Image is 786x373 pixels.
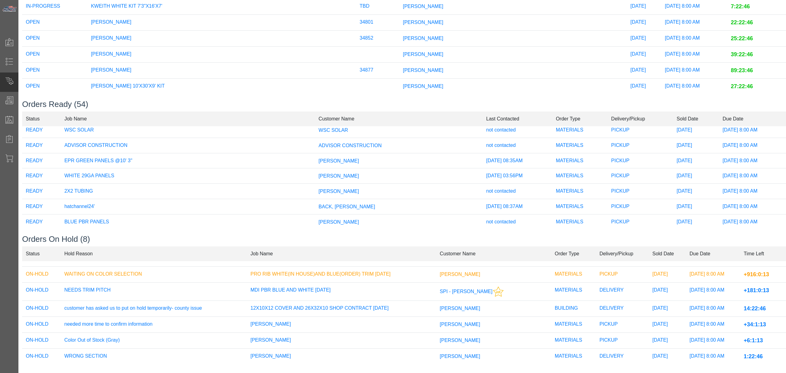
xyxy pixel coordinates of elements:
td: MATERIALS [552,168,607,184]
td: WRONG SECTION [61,349,247,365]
td: ON-HOLD [22,349,61,365]
span: [PERSON_NAME] [440,338,480,343]
span: 14:22:46 [744,305,766,312]
td: EPR GREEN PANELS @10' 3" [61,153,315,168]
td: DELIVERY [596,283,648,301]
td: MATERIALS [551,317,596,333]
td: MATERIALS [552,184,607,199]
td: [DATE] 08:35AM [483,153,552,168]
td: [DATE] [673,168,719,184]
td: [DATE] 8:00 AM [719,199,786,214]
td: [DATE] [673,199,719,214]
td: ON-HOLD [22,317,61,333]
span: [PERSON_NAME] [319,189,359,194]
td: PICKUP [596,267,648,283]
h3: Orders Ready (54) [22,100,786,109]
td: MATERIALS [552,199,607,214]
span: [PERSON_NAME] [403,68,443,73]
td: DELIVERY [596,301,648,317]
td: Customer Name [315,111,483,126]
td: PRO RIB WHITE(IN HOUSE)AND BLUE(ORDER) TRIM [DATE] [247,267,436,283]
td: [DATE] [627,47,661,63]
span: [PERSON_NAME] [440,272,480,277]
td: [DATE] [673,138,719,153]
td: 34877 [356,63,399,79]
td: [DATE] [649,267,686,283]
td: [DATE] 8:00 AM [661,15,727,31]
td: Job Name [61,111,315,126]
td: ON-HOLD [22,283,61,301]
td: hatchannel24' [61,199,315,214]
td: [DATE] [673,153,719,168]
td: [DATE] 8:00 AM [719,184,786,199]
td: MATERIALS [552,138,607,153]
td: MATERIALS [551,333,596,349]
td: READY [22,168,61,184]
td: OPEN [22,63,87,79]
td: [DATE] 8:00 AM [719,168,786,184]
span: +181:0:13 [744,287,769,293]
td: Job Name [247,246,436,261]
td: [PERSON_NAME] [247,349,436,365]
img: Metals Direct Inc Logo [2,6,17,12]
td: [DATE] [649,283,686,301]
td: PICKUP [608,214,673,229]
span: 1:22:46 [744,353,763,359]
td: [DATE] 8:00 AM [719,138,786,153]
td: [PERSON_NAME] [87,31,356,47]
td: [DATE] [627,31,661,47]
td: READY [22,153,61,168]
td: NEEDS TRIM PITCH [61,283,247,301]
td: DELIVERY [596,349,648,365]
span: [PERSON_NAME] [403,36,443,41]
td: [DATE] [649,317,686,333]
span: +916:0:13 [744,271,769,277]
td: not contacted [483,138,552,153]
td: [DATE] 8:00 AM [719,153,786,168]
td: PICKUP [596,317,648,333]
td: Order Type [551,246,596,261]
td: [PERSON_NAME] [87,63,356,79]
span: [PERSON_NAME] [440,306,480,311]
td: [DATE] 8:00 AM [686,317,740,333]
td: [DATE] 8:00 AM [661,31,727,47]
td: Delivery/Pickup [608,111,673,126]
span: +6:1:13 [744,337,763,344]
td: PICKUP [608,138,673,153]
td: [DATE] 03:56PM [483,168,552,184]
span: 7:22:46 [731,3,750,10]
td: [DATE] [627,15,661,31]
td: MATERIALS [552,214,607,229]
span: [PERSON_NAME] [440,322,480,327]
td: [DATE] 08:37AM [483,199,552,214]
td: not contacted [483,184,552,199]
td: Sold Date [673,111,719,126]
span: BACK, [PERSON_NAME] [319,204,375,209]
td: Due Date [719,111,786,126]
span: 39:22:46 [731,51,753,57]
td: MATERIALS [551,267,596,283]
td: Customer Name [436,246,551,261]
td: Order Type [552,111,607,126]
td: PICKUP [608,123,673,138]
td: [DATE] [627,63,661,79]
td: not contacted [483,123,552,138]
td: MATERIALS [552,153,607,168]
td: PICKUP [608,199,673,214]
td: [DATE] 8:00 AM [686,283,740,301]
td: PICKUP [608,153,673,168]
td: [DATE] [649,349,686,365]
td: [DATE] [627,79,661,95]
td: ON-HOLD [22,267,61,283]
td: Delivery/Pickup [596,246,648,261]
td: READY [22,214,61,229]
img: This customer should be prioritized [493,286,504,297]
td: WHITE 29GA PANELS [61,168,315,184]
span: 27:22:46 [731,83,753,89]
span: [PERSON_NAME] [403,20,443,25]
td: MATERIALS [551,349,596,365]
span: 22:22:46 [731,19,753,26]
td: PICKUP [596,333,648,349]
td: customer has asked us to put on hold temporarily- county issue [61,301,247,317]
td: [DATE] [673,214,719,229]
